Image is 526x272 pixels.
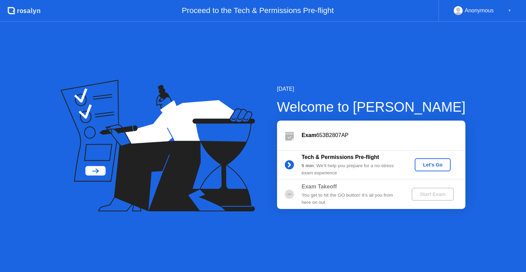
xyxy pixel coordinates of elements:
div: You get to hit the GO button! It’s all you from here on out [302,192,400,206]
b: Exam Takeoff [302,184,337,189]
div: ▼ [508,6,511,15]
b: Tech & Permissions Pre-flight [302,154,379,160]
div: Let's Go [417,162,448,168]
div: [DATE] [277,85,466,93]
button: Start Exam [412,188,454,201]
b: Exam [302,132,316,138]
div: 653B2807AP [302,131,465,139]
b: 5 min [302,163,314,168]
div: Anonymous [465,6,494,15]
button: Let's Go [415,158,451,171]
div: : We’ll help you prepare for a no-stress exam experience [302,162,400,176]
div: Start Exam [414,191,451,197]
div: Welcome to [PERSON_NAME] [277,97,466,117]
